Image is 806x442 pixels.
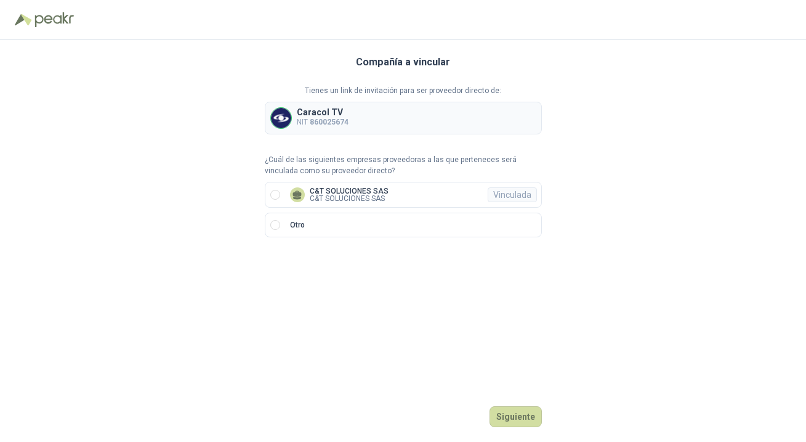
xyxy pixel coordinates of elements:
[310,118,349,126] b: 860025674
[15,14,32,26] img: Logo
[310,195,389,202] p: C&T SOLUCIONES SAS
[297,108,349,117] p: Caracol TV
[265,154,542,178] p: ¿Cuál de las siguientes empresas proveedoras a las que perteneces será vinculada como su proveedo...
[265,85,542,97] p: Tienes un link de invitación para ser proveedor directo de:
[310,187,389,195] p: C&T SOLUCIONES SAS
[271,108,291,128] img: Company Logo
[490,406,542,427] button: Siguiente
[356,54,450,70] h3: Compañía a vincular
[297,117,349,128] p: NIT
[34,12,74,27] img: Peakr
[488,187,537,202] div: Vinculada
[290,219,305,231] p: Otro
